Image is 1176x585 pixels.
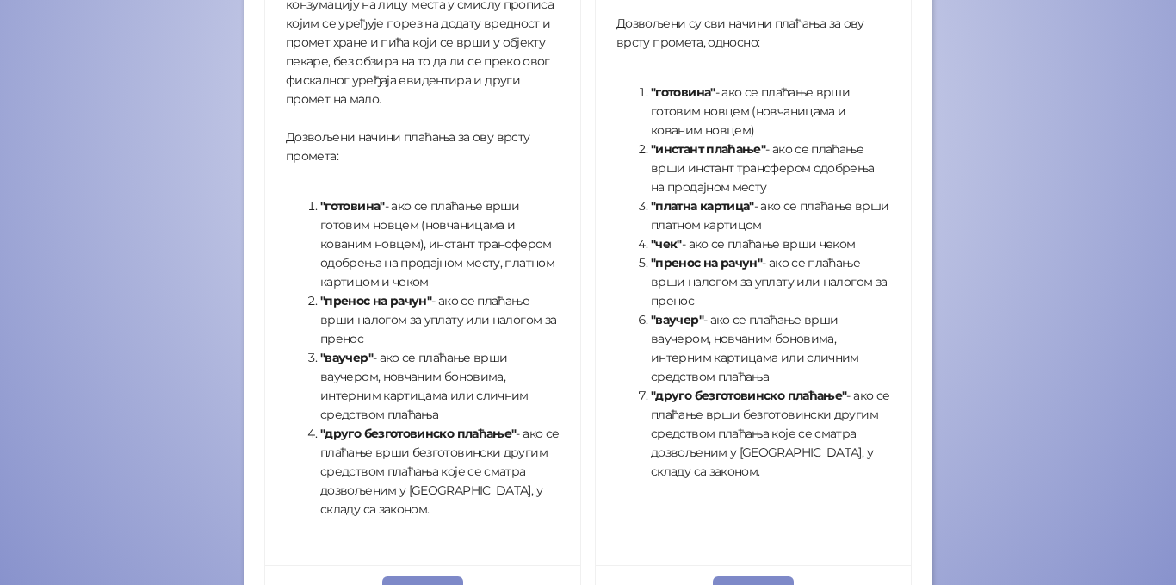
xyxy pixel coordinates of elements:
[320,426,516,441] strong: "друго безготовинско плаћање"
[651,312,703,327] strong: "ваучер"
[320,350,373,365] strong: "ваучер"
[651,84,715,100] strong: "готовина"
[320,198,385,214] strong: "готовина"
[651,140,890,196] li: - ако се плаћање врши инстант трансфером одобрења на продајном месту
[651,83,890,140] li: - ако се плаћање врши готовим новцем (новчаницама и кованим новцем)
[651,386,890,481] li: - ако се плаћање врши безготовински другим средством плаћања које се сматра дозвољеним у [GEOGRAP...
[651,388,846,403] strong: "друго безготовинско плаћање"
[320,424,560,519] li: - ако се плаћање врши безготовински другим средством плаћања које се сматра дозвољеним у [GEOGRAP...
[651,198,754,214] strong: "платна картица"
[320,348,560,424] li: - ако се плаћање врши ваучером, новчаним боновима, интерним картицама или сличним средством плаћања
[651,236,682,252] strong: "чек"
[320,291,560,348] li: - ако се плаћање врши налогом за уплату или налогом за пренос
[651,255,762,271] strong: "пренос на рачун"
[651,310,890,386] li: - ако се плаћање врши ваучером, новчаним боновима, интерним картицама или сличним средством плаћања
[320,293,431,308] strong: "пренос на рачун"
[651,253,890,310] li: - ако се плаћање врши налогом за уплату или налогом за пренос
[320,196,560,291] li: - ако се плаћање врши готовим новцем (новчаницама и кованим новцем), инстант трансфером одобрења ...
[651,141,765,157] strong: "инстант плаћање"
[651,234,890,253] li: - ако се плаћање врши чеком
[651,196,890,234] li: - ако се плаћање врши платном картицом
